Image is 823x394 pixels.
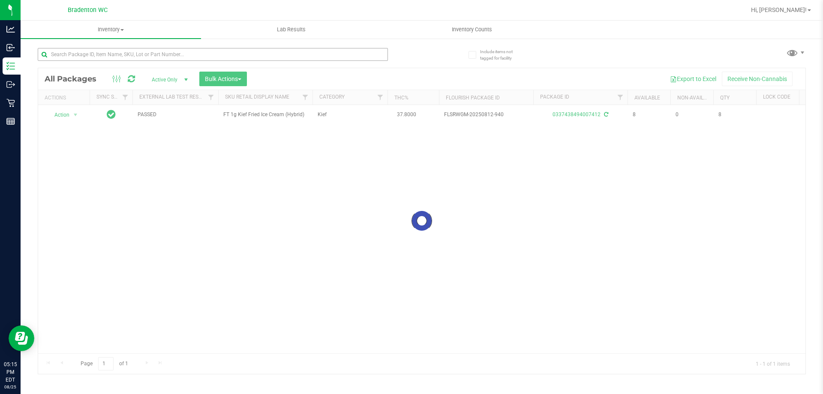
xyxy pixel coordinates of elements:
inline-svg: Outbound [6,80,15,89]
a: Inventory [21,21,201,39]
inline-svg: Reports [6,117,15,126]
span: Bradenton WC [68,6,108,14]
inline-svg: Inbound [6,43,15,52]
span: Include items not tagged for facility [480,48,523,61]
inline-svg: Analytics [6,25,15,33]
span: Inventory [21,26,201,33]
iframe: Resource center [9,325,34,351]
span: Hi, [PERSON_NAME]! [751,6,807,13]
inline-svg: Inventory [6,62,15,70]
p: 05:15 PM EDT [4,361,17,384]
input: Search Package ID, Item Name, SKU, Lot or Part Number... [38,48,388,61]
span: Lab Results [265,26,317,33]
a: Lab Results [201,21,381,39]
inline-svg: Retail [6,99,15,107]
p: 08/25 [4,384,17,390]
